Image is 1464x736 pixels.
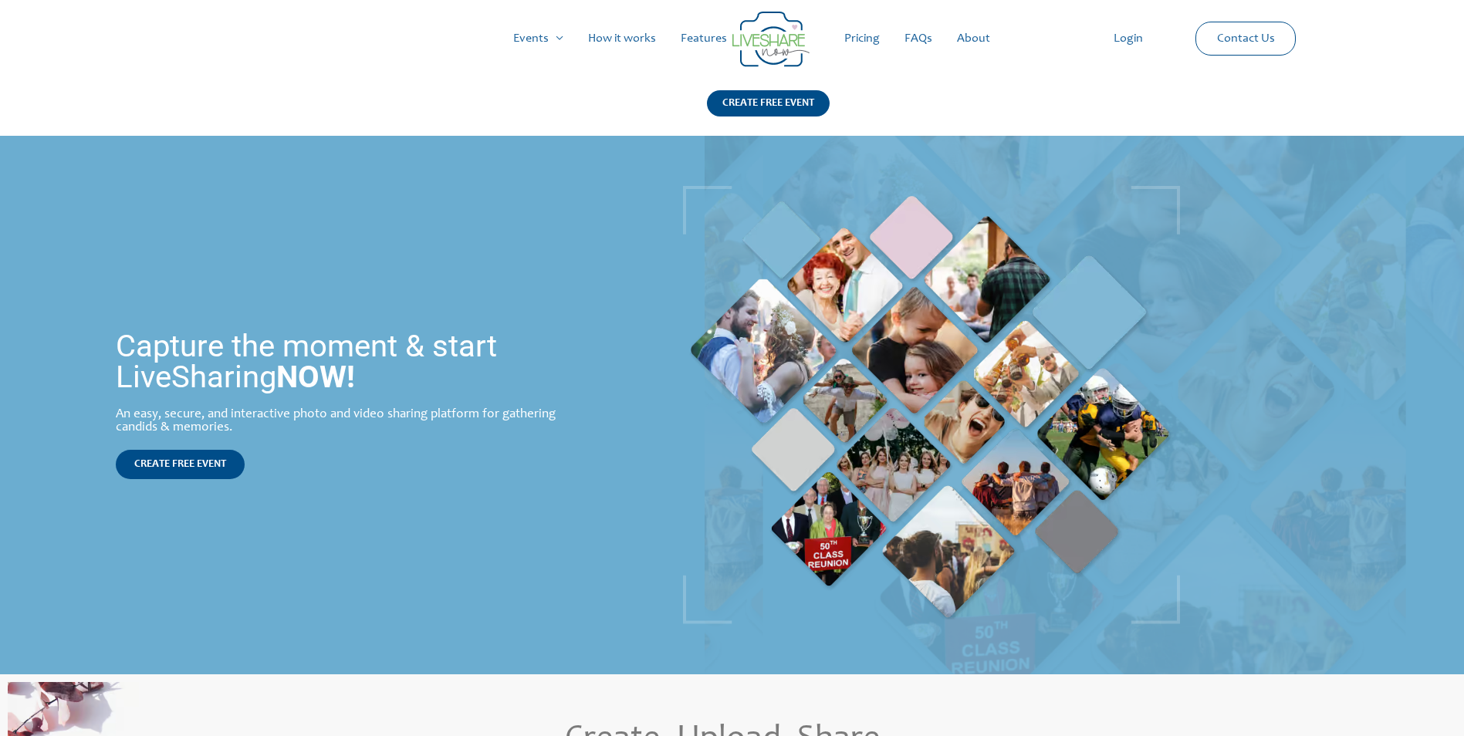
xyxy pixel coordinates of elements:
[116,408,583,434] div: An easy, secure, and interactive photo and video sharing platform for gathering candids & memories.
[134,459,226,470] span: CREATE FREE EVENT
[116,450,245,479] a: CREATE FREE EVENT
[501,14,576,63] a: Events
[668,14,739,63] a: Features
[1205,22,1287,55] a: Contact Us
[116,331,583,393] h1: Capture the moment & start LiveSharing
[27,14,1437,63] nav: Site Navigation
[576,14,668,63] a: How it works
[892,14,945,63] a: FAQs
[276,359,355,395] strong: NOW!
[832,14,892,63] a: Pricing
[732,12,810,67] img: Group 14 | Live Photo Slideshow for Events | Create Free Events Album for Any Occasion
[945,14,1002,63] a: About
[707,90,830,136] a: CREATE FREE EVENT
[1101,14,1155,63] a: Login
[707,90,830,116] div: CREATE FREE EVENT
[683,186,1180,624] img: home_banner_pic | Live Photo Slideshow for Events | Create Free Events Album for Any Occasion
